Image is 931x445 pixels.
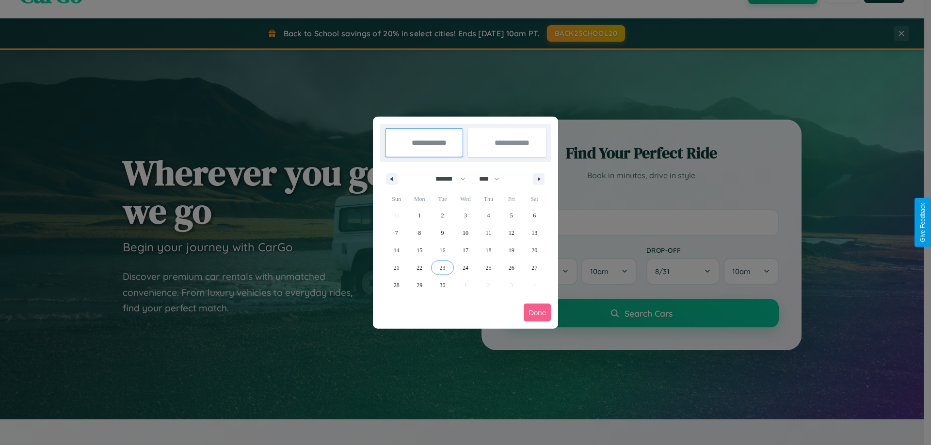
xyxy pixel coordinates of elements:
[385,191,408,207] span: Sun
[477,224,500,242] button: 11
[418,224,421,242] span: 8
[385,224,408,242] button: 7
[440,242,446,259] span: 16
[531,224,537,242] span: 13
[454,191,477,207] span: Wed
[417,242,422,259] span: 15
[523,191,546,207] span: Sat
[441,224,444,242] span: 9
[418,207,421,224] span: 1
[431,259,454,276] button: 23
[431,207,454,224] button: 2
[394,242,400,259] span: 14
[408,191,431,207] span: Mon
[417,276,422,294] span: 29
[463,242,468,259] span: 17
[477,191,500,207] span: Thu
[408,224,431,242] button: 8
[454,224,477,242] button: 10
[408,242,431,259] button: 15
[463,259,468,276] span: 24
[500,207,523,224] button: 5
[441,207,444,224] span: 2
[440,259,446,276] span: 23
[509,224,514,242] span: 12
[500,242,523,259] button: 19
[394,259,400,276] span: 21
[500,224,523,242] button: 12
[394,276,400,294] span: 28
[919,203,926,242] div: Give Feedback
[408,207,431,224] button: 1
[523,259,546,276] button: 27
[417,259,422,276] span: 22
[523,224,546,242] button: 13
[500,191,523,207] span: Fri
[408,259,431,276] button: 22
[477,207,500,224] button: 4
[523,207,546,224] button: 6
[385,276,408,294] button: 28
[440,276,446,294] span: 30
[463,224,468,242] span: 10
[509,242,514,259] span: 19
[454,259,477,276] button: 24
[510,207,513,224] span: 5
[454,207,477,224] button: 3
[431,242,454,259] button: 16
[431,224,454,242] button: 9
[464,207,467,224] span: 3
[485,242,491,259] span: 18
[431,276,454,294] button: 30
[531,259,537,276] span: 27
[523,242,546,259] button: 20
[408,276,431,294] button: 29
[431,191,454,207] span: Tue
[385,259,408,276] button: 21
[485,259,491,276] span: 25
[454,242,477,259] button: 17
[500,259,523,276] button: 26
[533,207,536,224] span: 6
[395,224,398,242] span: 7
[385,242,408,259] button: 14
[531,242,537,259] span: 20
[509,259,514,276] span: 26
[477,259,500,276] button: 25
[524,304,551,322] button: Done
[487,207,490,224] span: 4
[486,224,492,242] span: 11
[477,242,500,259] button: 18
